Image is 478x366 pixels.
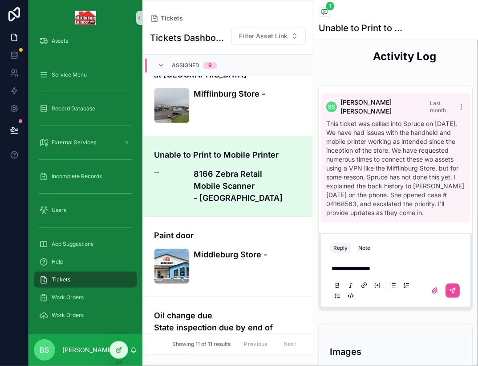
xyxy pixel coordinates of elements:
[143,44,313,136] a: Replace lights at [GEOGRAPHIC_DATA]Mifflinburg Store -
[34,202,137,218] a: Users
[34,272,137,288] a: Tickets
[319,22,406,34] h1: Unable to Print to Mobile Printer
[326,2,334,11] span: 1
[75,11,97,25] img: App logo
[150,14,183,23] a: Tickets
[143,216,313,297] a: Paint doorMiddleburg Store -
[319,7,330,18] button: 1
[34,168,137,184] a: Incomplete Records
[326,120,464,216] span: This ticket was called into Spruce on [DATE]. We have had issues with the handheld and mobile pri...
[52,258,63,265] span: Help
[52,139,96,146] span: External Services
[330,243,351,253] button: Reply
[34,236,137,252] a: App Suggestions
[172,341,231,348] span: Showing 11 of 11 results
[239,32,288,41] span: Filter Asset Link
[52,312,84,319] span: Work Orders
[62,346,113,354] p: [PERSON_NAME]
[194,168,302,204] h4: 8166 Zebra Retail Mobile Scanner - [GEOGRAPHIC_DATA]
[34,134,137,150] a: External Services
[143,136,313,216] a: Unable to Print to Mobile Printer--8166 Zebra Retail Mobile Scanner - [GEOGRAPHIC_DATA]
[40,345,49,355] span: BS
[161,14,183,23] span: Tickets
[430,100,446,114] span: Last month
[34,67,137,83] a: Service Menu
[34,33,137,49] a: Assets
[52,71,87,78] span: Service Menu
[154,229,302,241] h4: Paint door
[52,105,95,112] span: Record Database
[373,49,436,64] h2: Activity Log
[208,62,212,69] div: 9
[194,248,302,260] h4: Middleburg Store -
[52,207,66,214] span: Users
[172,62,199,69] span: Assigned
[231,28,306,45] button: Select Button
[330,345,462,358] h3: Images
[28,36,142,334] div: scrollable content
[52,173,102,180] span: Incomplete Records
[154,149,302,161] h4: Unable to Print to Mobile Printer
[52,37,68,45] span: Assets
[154,168,159,177] span: --
[34,254,137,270] a: Help
[34,307,137,323] a: Work Orders
[52,276,70,283] span: Tickets
[328,103,335,110] span: BS
[194,88,302,100] h4: Mifflinburg Store -
[358,244,370,252] div: Note
[34,289,137,305] a: Work Orders
[340,98,430,116] span: [PERSON_NAME] [PERSON_NAME]
[150,32,225,44] h1: Tickets Dashboard
[34,101,137,117] a: Record Database
[52,294,84,301] span: Work Orders
[52,240,93,248] span: App Suggestions
[154,309,302,346] h4: Oil change due State inspection due by end of October
[355,243,374,253] button: Note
